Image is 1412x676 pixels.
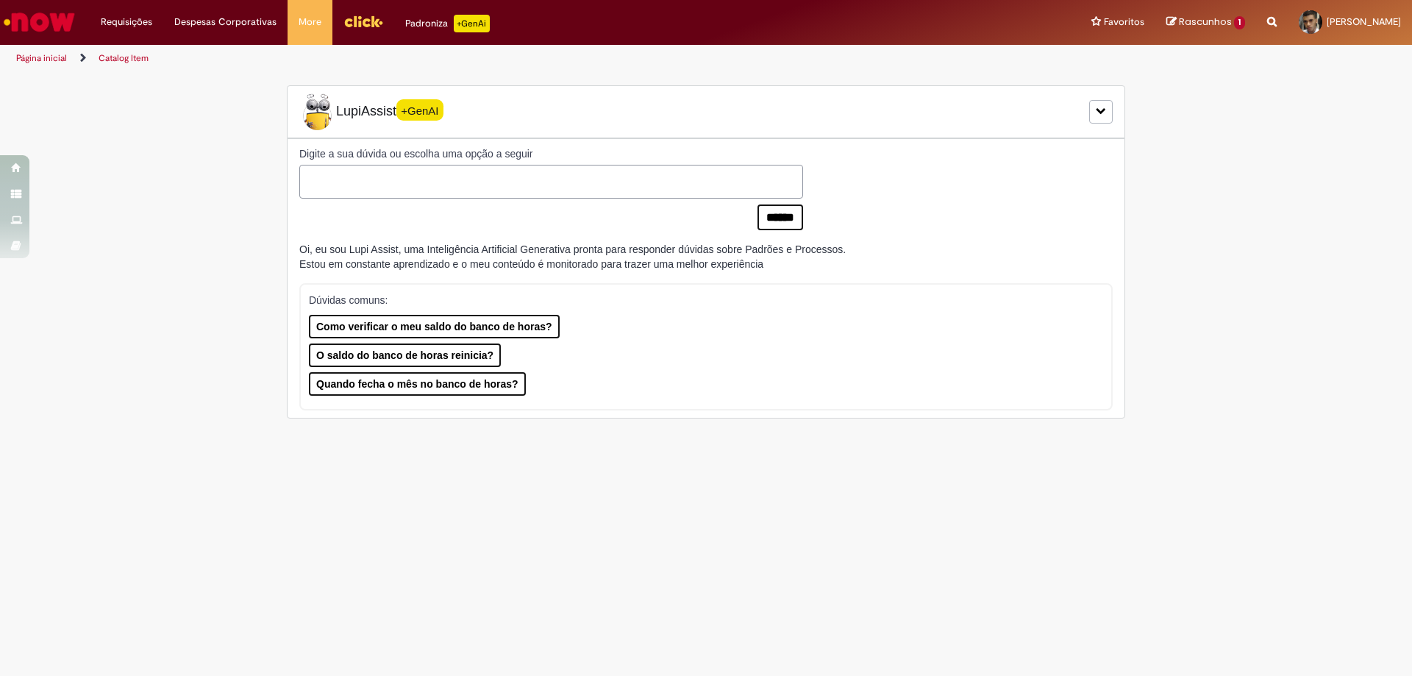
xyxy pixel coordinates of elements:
[287,85,1125,138] div: LupiLupiAssist+GenAI
[16,52,67,64] a: Página inicial
[1234,16,1245,29] span: 1
[309,293,1083,307] p: Dúvidas comuns:
[299,242,846,271] div: Oi, eu sou Lupi Assist, uma Inteligência Artificial Generativa pronta para responder dúvidas sobr...
[405,15,490,32] div: Padroniza
[309,344,501,367] button: O saldo do banco de horas reinicia?
[309,372,526,396] button: Quando fecha o mês no banco de horas?
[454,15,490,32] p: +GenAi
[343,10,383,32] img: click_logo_yellow_360x200.png
[99,52,149,64] a: Catalog Item
[299,93,336,130] img: Lupi
[1327,15,1401,28] span: [PERSON_NAME]
[396,99,443,121] span: +GenAI
[1179,15,1232,29] span: Rascunhos
[309,315,560,338] button: Como verificar o meu saldo do banco de horas?
[299,146,803,161] label: Digite a sua dúvida ou escolha uma opção a seguir
[174,15,277,29] span: Despesas Corporativas
[1166,15,1245,29] a: Rascunhos
[1,7,77,37] img: ServiceNow
[299,15,321,29] span: More
[1104,15,1144,29] span: Favoritos
[101,15,152,29] span: Requisições
[299,93,443,130] span: LupiAssist
[11,45,930,72] ul: Trilhas de página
